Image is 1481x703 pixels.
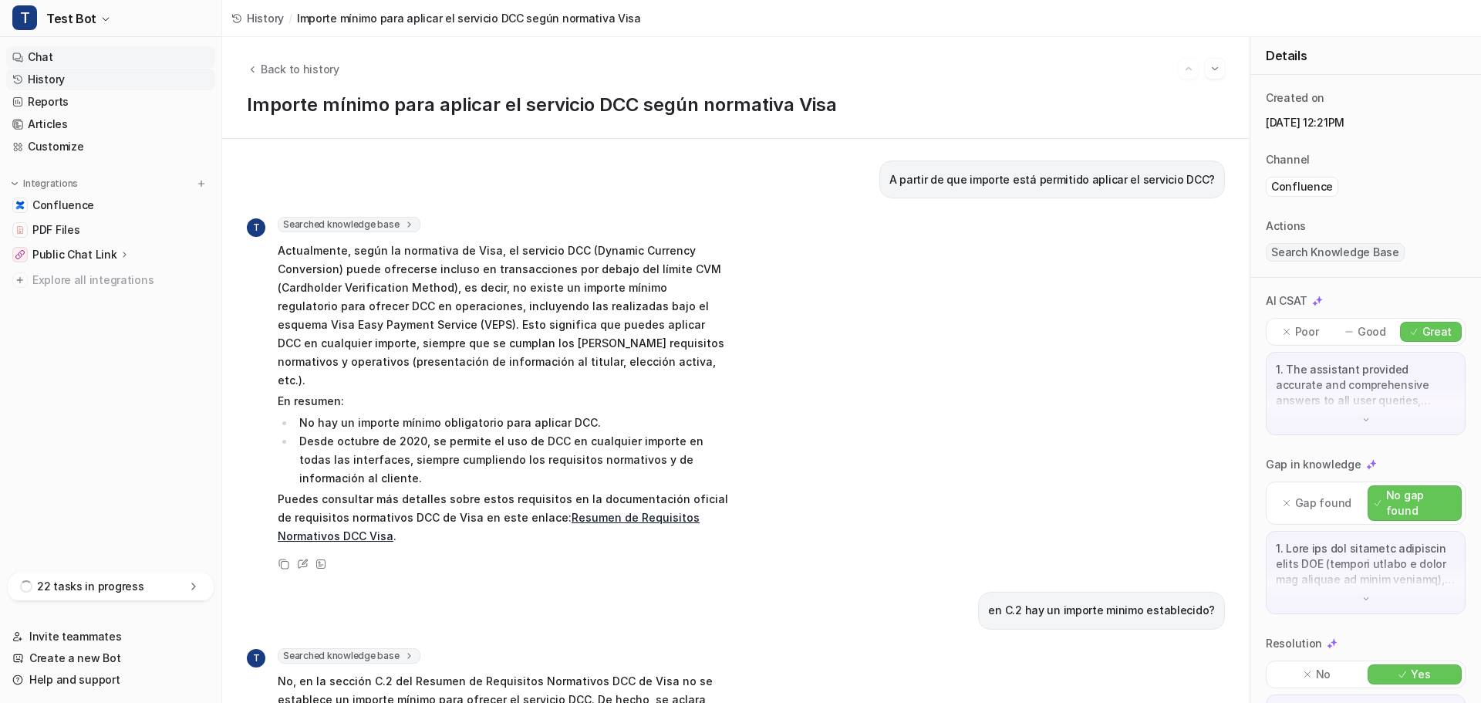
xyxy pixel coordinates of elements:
img: expand menu [9,178,20,189]
span: Search Knowledge Base [1266,243,1405,262]
a: History [231,10,284,26]
p: Great [1422,324,1452,340]
span: Importe mínimo para aplicar el servicio DCC según normativa Visa [297,10,641,26]
a: Invite teammates [6,626,215,647]
span: Back to history [261,61,339,77]
p: Resolution [1266,636,1322,651]
p: Gap found [1295,495,1351,511]
p: En resumen: [278,392,729,411]
img: PDF Files [15,225,25,235]
h1: Importe mínimo para aplicar el servicio DCC según normativa Visa [247,94,1225,117]
a: History [6,69,215,90]
p: [DATE] 12:21PM [1266,115,1466,130]
a: Customize [6,136,215,157]
a: Explore all integrations [6,269,215,291]
p: Actions [1266,218,1306,234]
a: ConfluenceConfluence [6,194,215,216]
p: Confluence [1271,179,1333,194]
a: Reports [6,91,215,113]
span: Searched knowledge base [278,648,420,664]
button: Go to previous session [1179,59,1199,79]
p: No [1316,667,1331,682]
a: Create a new Bot [6,647,215,669]
li: No hay un importe mínimo obligatorio para aplicar DCC. [295,414,729,432]
img: down-arrow [1361,414,1371,425]
span: T [12,5,37,30]
button: Go to next session [1205,59,1225,79]
button: Integrations [6,176,83,191]
img: Public Chat Link [15,250,25,259]
a: Help and support [6,669,215,691]
a: Articles [6,113,215,135]
span: History [247,10,284,26]
a: PDF FilesPDF Files [6,219,215,241]
button: Back to history [247,61,339,77]
p: Poor [1295,324,1319,340]
p: Public Chat Link [32,247,117,262]
p: Created on [1266,90,1324,106]
span: Confluence [32,198,94,213]
p: Puedes consultar más detalles sobre estos requisitos en la documentación oficial de requisitos no... [278,490,729,546]
span: Searched knowledge base [278,217,420,232]
p: AI CSAT [1266,293,1307,309]
p: 1. Lore ips dol sitametc adipiscin elits DOE (tempori utlabo e dolor mag aliquae ad minim veniamq... [1276,541,1456,587]
img: explore all integrations [12,272,28,288]
span: PDF Files [32,222,79,238]
div: Details [1250,37,1481,75]
p: Channel [1266,152,1310,167]
span: / [288,10,292,26]
img: Next session [1209,62,1220,76]
p: Actualmente, según la normativa de Visa, el servicio DCC (Dynamic Currency Conversion) puede ofre... [278,242,729,390]
p: Gap in knowledge [1266,457,1361,472]
img: Previous session [1183,62,1194,76]
p: Integrations [23,177,78,190]
p: 22 tasks in progress [37,579,143,594]
p: No gap found [1386,488,1455,519]
span: Test Bot [46,8,96,29]
a: Chat [6,46,215,68]
p: en C.2 hay un importe minimo establecido? [988,601,1215,620]
p: Yes [1411,667,1430,682]
img: down-arrow [1361,593,1371,604]
p: Good [1358,324,1386,340]
img: menu_add.svg [196,178,207,189]
span: Explore all integrations [32,268,209,292]
li: Desde octubre de 2020, se permite el uso de DCC en cualquier importe en todas las interfaces, sie... [295,432,729,488]
p: 1. The assistant provided accurate and comprehensive answers to all user queries, directly addres... [1276,362,1456,408]
span: T [247,649,265,668]
p: A partir de que importe está permitido aplicar el servicio DCC? [889,171,1215,189]
span: T [247,218,265,237]
img: Confluence [15,201,25,210]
